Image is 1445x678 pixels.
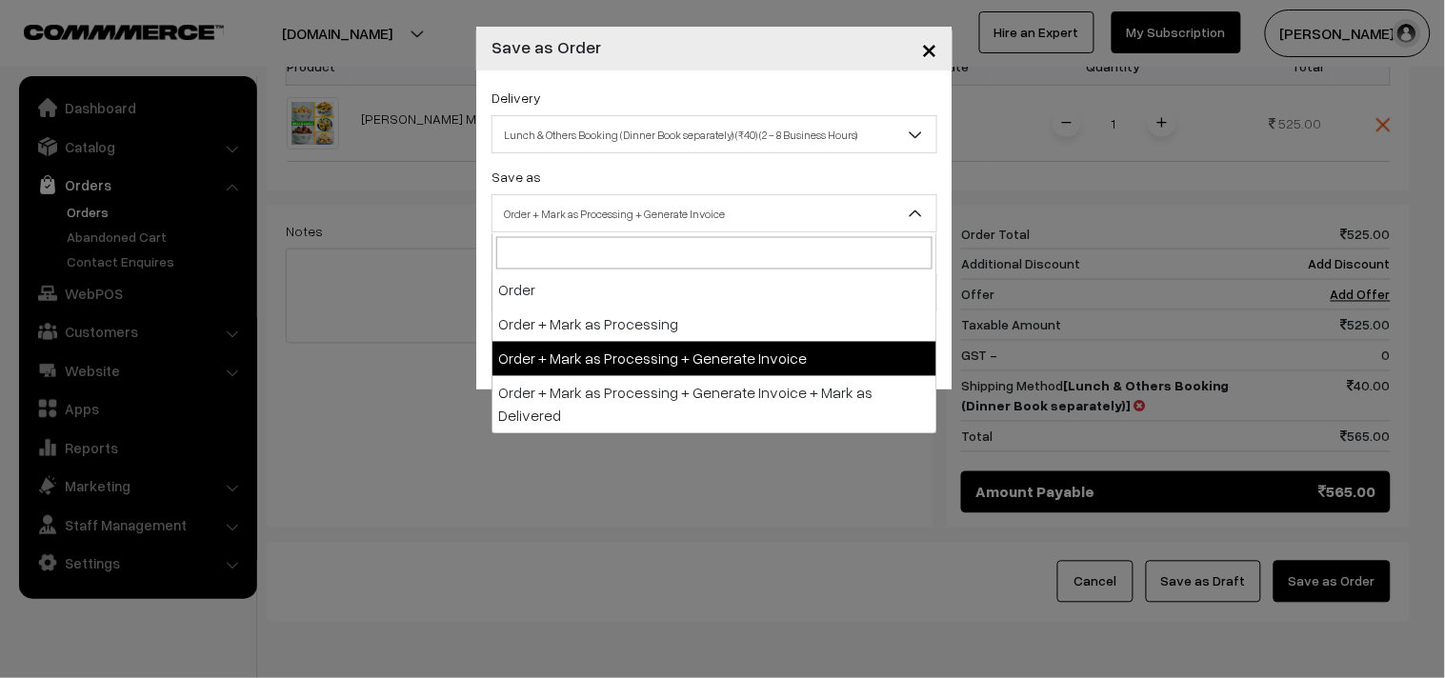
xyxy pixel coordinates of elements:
label: Delivery [492,88,541,108]
label: Save as [492,167,541,187]
li: Order + Mark as Processing [492,308,936,342]
li: Order + Mark as Processing + Generate Invoice + Mark as Delivered [492,376,936,433]
span: × [921,30,937,66]
li: Order [492,273,936,308]
span: Lunch & Others Booking (Dinner Book separately) (₹40) (2 - 8 Business Hours) [492,118,936,151]
h4: Save as Order [492,34,601,60]
button: Close [906,19,953,78]
span: Order + Mark as Processing + Generate Invoice [492,194,937,232]
li: Order + Mark as Processing + Generate Invoice [492,342,936,376]
span: Lunch & Others Booking (Dinner Book separately) (₹40) (2 - 8 Business Hours) [492,115,937,153]
span: Order + Mark as Processing + Generate Invoice [492,197,936,230]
